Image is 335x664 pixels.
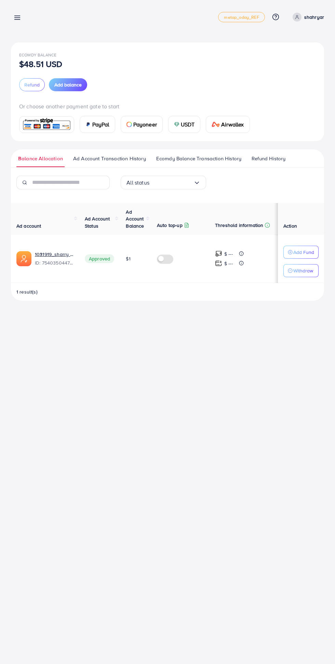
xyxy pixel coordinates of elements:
[126,177,149,188] span: All status
[85,254,114,263] span: Approved
[149,177,193,188] input: Search for option
[283,264,319,277] button: Withdraw
[80,116,115,133] a: cardPayPal
[121,176,206,189] div: Search for option
[126,255,130,262] span: $1
[215,250,222,257] img: top-up amount
[290,13,324,22] a: shahryar
[126,208,144,229] span: Ad Account Balance
[168,116,201,133] a: cardUSDT
[181,120,195,128] span: USDT
[215,221,263,229] p: Threshold information
[85,122,91,127] img: card
[16,288,38,295] span: 1 result(s)
[35,259,74,266] span: ID: 7540350447681863698
[133,120,157,128] span: Payoneer
[212,122,220,127] img: card
[293,267,313,275] p: Withdraw
[283,246,319,259] button: Add Fund
[73,155,146,162] span: Ad Account Transaction History
[304,13,324,21] p: shahryar
[16,251,31,266] img: ic-ads-acc.e4c84228.svg
[121,116,163,133] a: cardPayoneer
[22,117,72,132] img: card
[224,250,233,258] p: $ ---
[157,221,183,229] p: Auto top-up
[293,248,314,256] p: Add Fund
[85,215,110,229] span: Ad Account Status
[19,116,74,133] a: card
[215,260,222,267] img: top-up amount
[283,222,297,229] span: Action
[92,120,109,128] span: PayPal
[16,222,41,229] span: Ad account
[35,251,74,267] div: <span class='underline'>1031919_sharry mughal_1755624852344</span></br>7540350447681863698
[54,81,82,88] span: Add balance
[156,155,241,162] span: Ecomdy Balance Transaction History
[49,78,87,91] button: Add balance
[19,78,45,91] button: Refund
[19,52,56,58] span: Ecomdy Balance
[252,155,285,162] span: Refund History
[18,155,63,162] span: Balance Allocation
[224,15,259,19] span: metap_oday_REF
[126,122,132,127] img: card
[24,81,40,88] span: Refund
[35,251,74,258] a: 1031919_sharry mughal_1755624852344
[19,102,316,110] p: Or choose another payment gate to start
[174,122,179,127] img: card
[19,60,63,68] p: $48.51 USD
[221,120,244,128] span: Airwallex
[224,259,233,268] p: $ ---
[218,12,265,22] a: metap_oday_REF
[206,116,250,133] a: cardAirwallex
